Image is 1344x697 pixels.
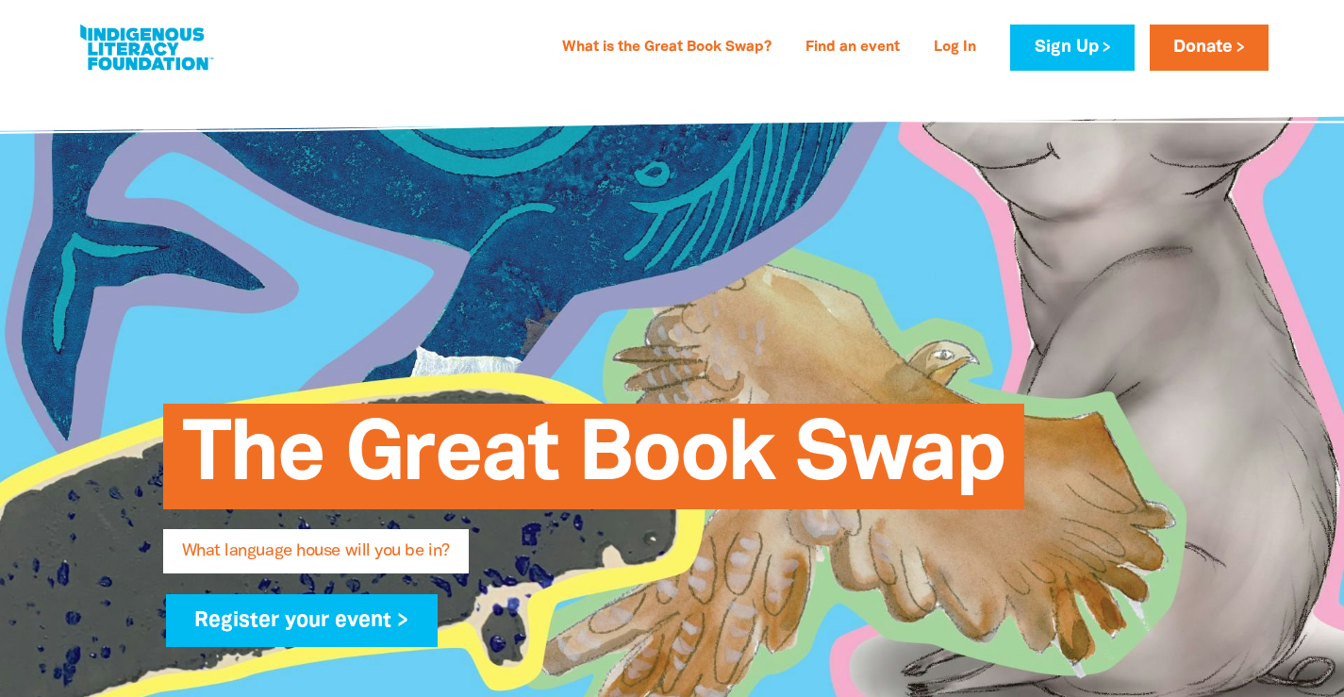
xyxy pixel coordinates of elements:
span: The Great Book Swap [182,418,1005,509]
a: Log In [922,33,987,63]
a: Find an event [794,33,911,63]
span: What language house will you be in? [182,543,450,573]
a: What is the Great Book Swap? [551,33,783,63]
a: Register your event > [166,594,439,647]
a: Sign Up [1010,25,1134,71]
a: Donate [1150,25,1269,71]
